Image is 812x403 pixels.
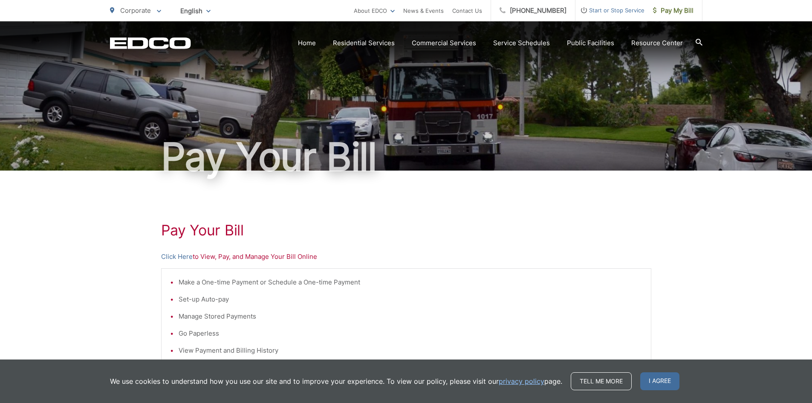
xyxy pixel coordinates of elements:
[403,6,444,16] a: News & Events
[110,136,702,178] h1: Pay Your Bill
[179,328,642,339] li: Go Paperless
[161,252,651,262] p: to View, Pay, and Manage Your Bill Online
[640,372,679,390] span: I agree
[354,6,395,16] a: About EDCO
[499,376,544,386] a: privacy policy
[179,345,642,356] li: View Payment and Billing History
[333,38,395,48] a: Residential Services
[452,6,482,16] a: Contact Us
[161,222,651,239] h1: Pay Your Bill
[161,252,193,262] a: Click Here
[110,376,562,386] p: We use cookies to understand how you use our site and to improve your experience. To view our pol...
[412,38,476,48] a: Commercial Services
[298,38,316,48] a: Home
[120,6,151,14] span: Corporate
[174,3,217,18] span: English
[567,38,614,48] a: Public Facilities
[110,37,191,49] a: EDCD logo. Return to the homepage.
[571,372,632,390] a: Tell me more
[631,38,683,48] a: Resource Center
[179,277,642,287] li: Make a One-time Payment or Schedule a One-time Payment
[179,311,642,322] li: Manage Stored Payments
[653,6,694,16] span: Pay My Bill
[179,294,642,304] li: Set-up Auto-pay
[493,38,550,48] a: Service Schedules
